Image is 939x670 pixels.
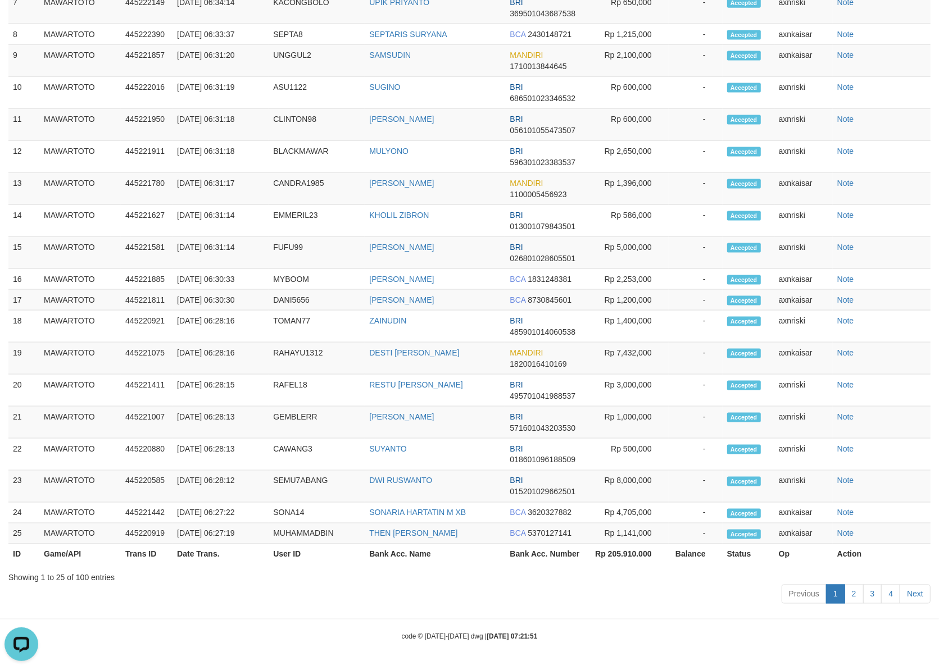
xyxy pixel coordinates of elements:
td: axnkaisar [774,24,833,45]
a: SUGINO [369,83,400,92]
span: Copy 026801028605501 to clipboard [510,254,575,263]
a: Note [837,211,854,220]
td: 445221007 [121,407,173,439]
td: Rp 600,000 [587,77,669,109]
span: Accepted [727,179,761,189]
td: MUHAMMADBIN [269,523,365,544]
th: User ID [269,544,365,565]
span: BRI [510,243,523,252]
th: Balance [669,544,723,565]
td: axnriski [774,439,833,471]
td: Rp 1,200,000 [587,290,669,311]
span: Accepted [727,413,761,422]
td: [DATE] 06:31:17 [173,173,269,205]
a: Note [837,179,854,188]
td: Rp 2,100,000 [587,45,669,77]
span: Copy 369501043687538 to clipboard [510,9,575,18]
a: Note [837,115,854,124]
td: CANDRA1985 [269,173,365,205]
td: axnkaisar [774,45,833,77]
td: axnriski [774,77,833,109]
td: Rp 5,000,000 [587,237,669,269]
span: BRI [510,476,523,485]
th: Rp 205.910.000 [587,544,669,565]
span: MANDIRI [510,348,543,357]
a: THEN [PERSON_NAME] [369,529,457,538]
td: MAWARTOTO [39,24,121,45]
td: 445222390 [121,24,173,45]
span: Copy 2430148721 to clipboard [528,30,571,39]
span: Accepted [727,147,761,157]
td: - [669,173,723,205]
td: 23 [8,471,39,503]
td: ASU1122 [269,77,365,109]
a: 1 [826,585,845,604]
span: BRI [510,83,523,92]
span: BCA [510,275,525,284]
td: axnriski [774,471,833,503]
span: BRI [510,115,523,124]
span: Accepted [727,296,761,306]
td: 445221911 [121,141,173,173]
td: 24 [8,503,39,523]
a: Note [837,275,854,284]
th: Status [723,544,774,565]
td: 445221627 [121,205,173,237]
span: Accepted [727,83,761,93]
td: - [669,439,723,471]
td: - [669,269,723,290]
td: [DATE] 06:31:18 [173,109,269,141]
td: SEMU7ABANG [269,471,365,503]
a: DESTI [PERSON_NAME] [369,348,459,357]
td: 17 [8,290,39,311]
td: MAWARTOTO [39,109,121,141]
td: TOMAN77 [269,311,365,343]
td: - [669,237,723,269]
span: Accepted [727,30,761,40]
td: 445222016 [121,77,173,109]
a: SAMSUDIN [369,51,411,60]
a: MULYONO [369,147,409,156]
td: [DATE] 06:31:14 [173,205,269,237]
td: [DATE] 06:33:37 [173,24,269,45]
span: Accepted [727,317,761,326]
td: Rp 1,215,000 [587,24,669,45]
td: [DATE] 06:28:16 [173,343,269,375]
span: Copy 018601096188509 to clipboard [510,455,575,464]
td: [DATE] 06:30:33 [173,269,269,290]
span: Copy 056101055473507 to clipboard [510,126,575,135]
td: UNGGUL2 [269,45,365,77]
span: BRI [510,211,523,220]
td: - [669,311,723,343]
td: 445221075 [121,343,173,375]
span: Accepted [727,509,761,518]
span: Copy 571601043203530 to clipboard [510,423,575,432]
span: Accepted [727,381,761,390]
td: 15 [8,237,39,269]
a: Note [837,348,854,357]
div: Showing 1 to 25 of 100 entries [8,568,931,584]
td: 19 [8,343,39,375]
td: MAWARTOTO [39,77,121,109]
td: - [669,205,723,237]
td: 445220919 [121,523,173,544]
a: RESTU [PERSON_NAME] [369,380,462,389]
a: Next [900,585,931,604]
td: axnriski [774,311,833,343]
th: Trans ID [121,544,173,565]
small: code © [DATE]-[DATE] dwg | [402,633,538,641]
td: FUFU99 [269,237,365,269]
td: axnkaisar [774,343,833,375]
a: Note [837,295,854,304]
td: [DATE] 06:28:15 [173,375,269,407]
td: [DATE] 06:27:19 [173,523,269,544]
th: Bank Acc. Number [505,544,587,565]
td: [DATE] 06:31:19 [173,77,269,109]
span: Copy 495701041988537 to clipboard [510,391,575,400]
td: CLINTON98 [269,109,365,141]
td: - [669,141,723,173]
td: [DATE] 06:31:14 [173,237,269,269]
td: RAHAYU1312 [269,343,365,375]
td: Rp 4,705,000 [587,503,669,523]
td: 18 [8,311,39,343]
